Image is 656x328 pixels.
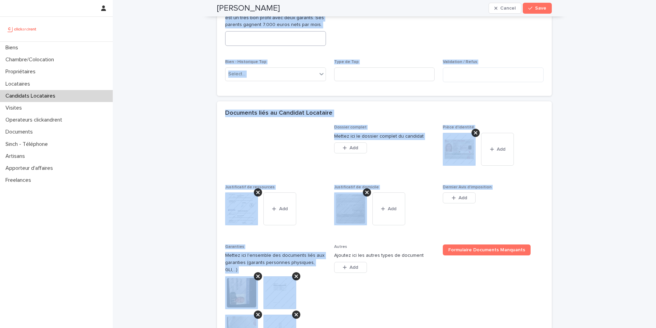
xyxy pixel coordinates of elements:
button: Add [481,133,514,166]
a: Formulaire Documents Manquants [443,244,531,255]
span: Add [388,206,396,211]
span: Validation / Refus [443,60,477,64]
button: Add [263,192,296,225]
p: Biens [3,45,24,51]
span: Add [497,147,505,152]
span: Type de Top [334,60,359,64]
p: Propriétaires [3,68,41,75]
p: Freelances [3,177,37,184]
p: Documents [3,129,38,135]
span: Cancel [500,6,516,11]
button: Save [523,3,552,14]
button: Add [334,142,367,153]
button: Add [372,192,405,225]
span: Pièce d'identité [443,125,474,129]
p: Apporteur d'affaires [3,165,58,172]
span: Add [279,206,288,211]
div: Select... [228,71,245,78]
p: Chambre/Colocation [3,56,59,63]
h2: Documents liés au Candidat Locataire [225,110,332,117]
button: Add [334,262,367,273]
span: Justificatif de domicile [334,185,379,189]
span: Add [350,146,358,150]
span: Justificatif de ressources [225,185,275,189]
p: Sinch - Téléphone [3,141,53,148]
button: Cancel [489,3,521,14]
p: Visites [3,105,27,111]
button: Add [443,192,476,203]
span: Autres [334,245,347,249]
p: Operateurs clickandrent [3,117,68,123]
span: Garanties [225,245,244,249]
span: Dossier complet [334,125,367,129]
span: Formulaire Documents Manquants [448,248,525,252]
p: Candidats Locataires [3,93,61,99]
p: Mettez ici le dossier complet du candidat [334,133,435,140]
span: Add [459,195,467,200]
span: Add [350,265,358,270]
span: Bien - Historique Top [225,60,266,64]
h2: [PERSON_NAME] [217,3,280,13]
p: Ajoutez ici les autres types de document [334,252,435,259]
span: Save [535,6,546,11]
span: Dernier Avis d'imposition [443,185,492,189]
p: Locataires [3,81,36,87]
p: Artisans [3,153,30,160]
img: UCB0brd3T0yccxBKYDjQ [5,22,39,36]
p: Mettez ici l'ensemble des documents liés aux garanties (garants personnes physiques, GLI,...) [225,252,326,273]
